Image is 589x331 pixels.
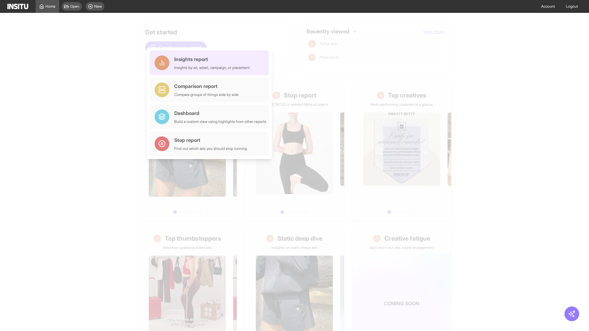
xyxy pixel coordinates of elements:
[94,4,102,9] span: New
[70,4,79,9] span: Open
[174,109,266,117] div: Dashboard
[174,146,247,151] div: Find out which ads you should stop running
[174,82,239,90] div: Comparison report
[45,4,56,9] span: Home
[174,92,239,97] div: Compare groups of things side by side
[174,55,250,63] div: Insights report
[174,65,250,70] div: Insights by ad, adset, campaign, or placement
[174,136,247,144] div: Stop report
[7,4,28,9] img: Logo
[174,119,266,124] div: Build a custom view using highlights from other reports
